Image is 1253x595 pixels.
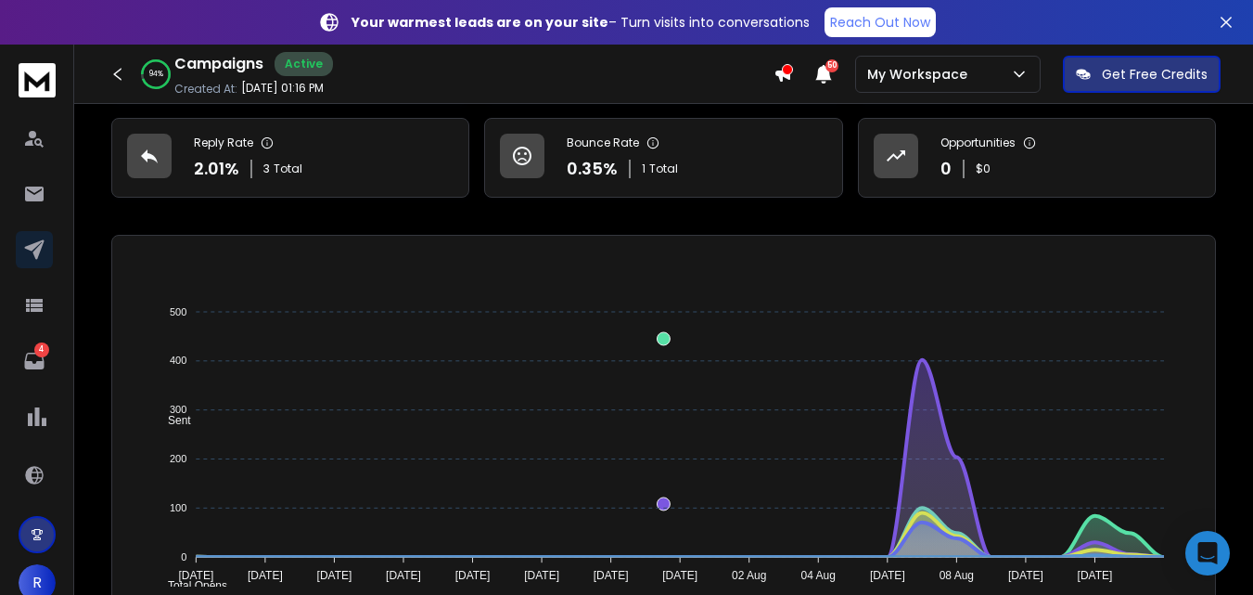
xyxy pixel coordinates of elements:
p: [DATE] 01:16 PM [241,81,324,96]
tspan: 0 [181,551,186,563]
tspan: [DATE] [248,569,283,582]
tspan: [DATE] [524,569,559,582]
p: 4 [34,343,49,357]
div: Active [275,52,333,76]
p: 0.35 % [567,156,618,182]
img: logo [19,63,56,97]
p: 2.01 % [194,156,239,182]
a: Reply Rate2.01%3Total [111,118,469,198]
p: My Workspace [867,65,975,84]
tspan: [DATE] [870,569,905,582]
div: Open Intercom Messenger [1185,531,1230,576]
tspan: 02 Aug [732,569,766,582]
tspan: [DATE] [1078,569,1113,582]
tspan: 200 [170,453,186,464]
p: Opportunities [940,136,1016,150]
tspan: [DATE] [1008,569,1043,582]
tspan: 08 Aug [940,569,974,582]
tspan: [DATE] [455,569,491,582]
p: Created At: [174,82,237,97]
p: Bounce Rate [567,136,639,150]
a: Bounce Rate0.35%1Total [484,118,842,198]
span: 50 [825,59,838,72]
p: $ 0 [976,162,991,176]
tspan: [DATE] [594,569,629,582]
a: 4 [16,343,53,380]
strong: Your warmest leads are on your site [352,13,608,32]
p: Reach Out Now [830,13,930,32]
tspan: [DATE] [662,569,697,582]
span: Sent [154,414,191,427]
tspan: 300 [170,404,186,415]
span: Total [649,162,678,176]
p: – Turn visits into conversations [352,13,810,32]
p: Reply Rate [194,136,253,150]
h1: Campaigns [174,53,263,75]
p: 0 [940,156,952,182]
p: Get Free Credits [1102,65,1208,84]
tspan: 04 Aug [801,569,836,582]
tspan: 400 [170,356,186,367]
span: Total Opens [154,579,227,592]
tspan: 100 [170,502,186,513]
span: 1 [642,162,646,176]
p: 94 % [149,69,163,80]
span: Total [274,162,302,176]
tspan: [DATE] [178,569,213,582]
span: 3 [263,162,270,176]
button: Get Free Credits [1063,56,1221,93]
tspan: 500 [170,306,186,317]
tspan: [DATE] [386,569,421,582]
a: Reach Out Now [825,7,936,37]
a: Opportunities0$0 [858,118,1216,198]
tspan: [DATE] [317,569,352,582]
